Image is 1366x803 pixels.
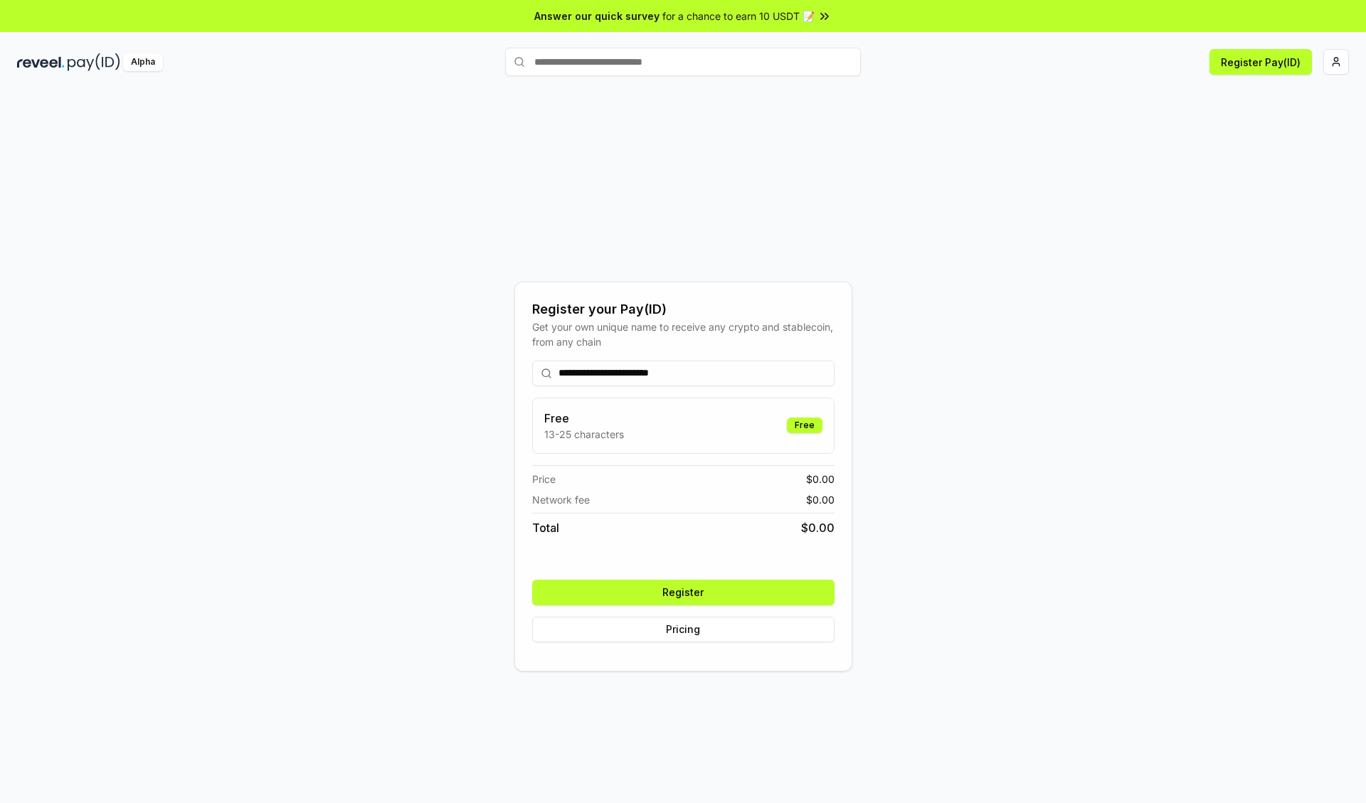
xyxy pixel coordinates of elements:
[532,492,590,507] span: Network fee
[787,418,822,433] div: Free
[532,319,835,349] div: Get your own unique name to receive any crypto and stablecoin, from any chain
[806,492,835,507] span: $ 0.00
[801,519,835,536] span: $ 0.00
[68,53,120,71] img: pay_id
[17,53,65,71] img: reveel_dark
[544,427,624,442] p: 13-25 characters
[123,53,163,71] div: Alpha
[532,472,556,486] span: Price
[532,617,835,642] button: Pricing
[532,299,835,319] div: Register your Pay(ID)
[806,472,835,486] span: $ 0.00
[662,9,815,23] span: for a chance to earn 10 USDT 📝
[532,580,835,605] button: Register
[544,410,624,427] h3: Free
[1209,49,1312,75] button: Register Pay(ID)
[532,519,559,536] span: Total
[534,9,660,23] span: Answer our quick survey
